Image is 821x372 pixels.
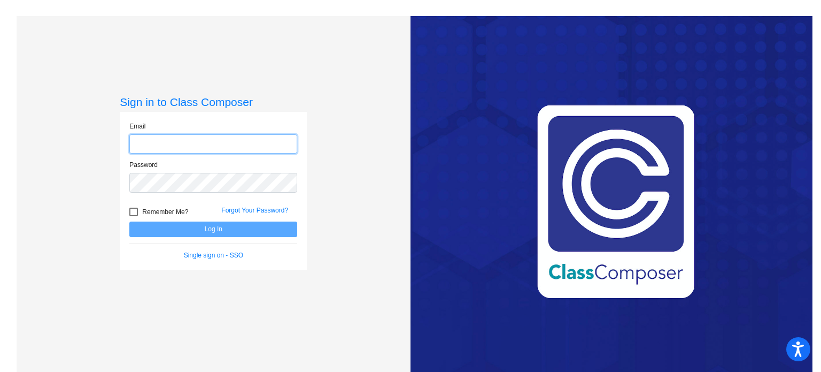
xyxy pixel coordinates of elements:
[129,160,158,170] label: Password
[142,206,188,218] span: Remember Me?
[129,222,297,237] button: Log In
[129,122,145,131] label: Email
[120,95,307,109] h3: Sign in to Class Composer
[184,252,243,259] a: Single sign on - SSO
[221,207,288,214] a: Forgot Your Password?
